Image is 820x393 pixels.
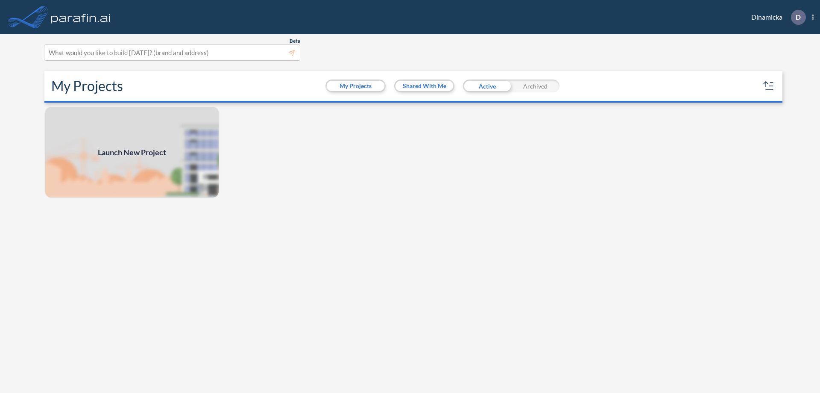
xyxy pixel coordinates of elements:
[762,79,776,93] button: sort
[290,38,300,44] span: Beta
[327,81,384,91] button: My Projects
[511,80,559,92] div: Archived
[395,81,453,91] button: Shared With Me
[44,106,220,198] a: Launch New Project
[463,80,511,92] div: Active
[49,9,112,26] img: logo
[738,10,814,25] div: Dinamicka
[51,78,123,94] h2: My Projects
[98,147,166,158] span: Launch New Project
[796,13,801,21] p: D
[44,106,220,198] img: add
